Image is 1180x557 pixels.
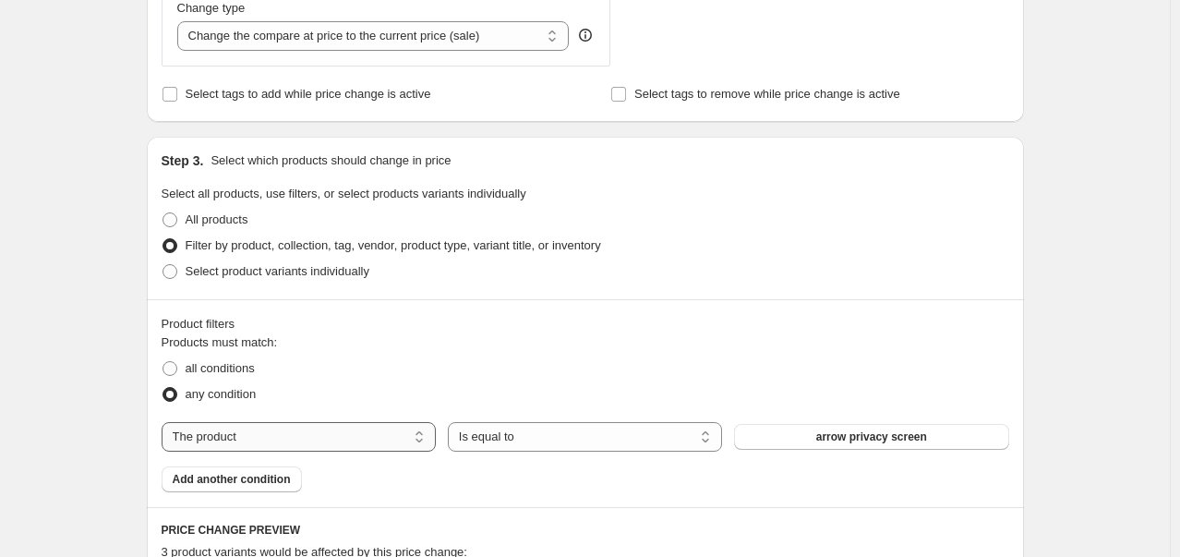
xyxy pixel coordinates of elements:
[186,361,255,375] span: all conditions
[734,424,1008,450] button: arrow privacy screen
[634,87,900,101] span: Select tags to remove while price change is active
[162,187,526,200] span: Select all products, use filters, or select products variants individually
[162,523,1009,538] h6: PRICE CHANGE PREVIEW
[186,387,257,401] span: any condition
[162,335,278,349] span: Products must match:
[186,212,248,226] span: All products
[186,238,601,252] span: Filter by product, collection, tag, vendor, product type, variant title, or inventory
[162,151,204,170] h2: Step 3.
[186,264,369,278] span: Select product variants individually
[162,315,1009,333] div: Product filters
[186,87,431,101] span: Select tags to add while price change is active
[576,26,595,44] div: help
[816,430,927,444] span: arrow privacy screen
[211,151,451,170] p: Select which products should change in price
[173,472,291,487] span: Add another condition
[162,466,302,492] button: Add another condition
[177,1,246,15] span: Change type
